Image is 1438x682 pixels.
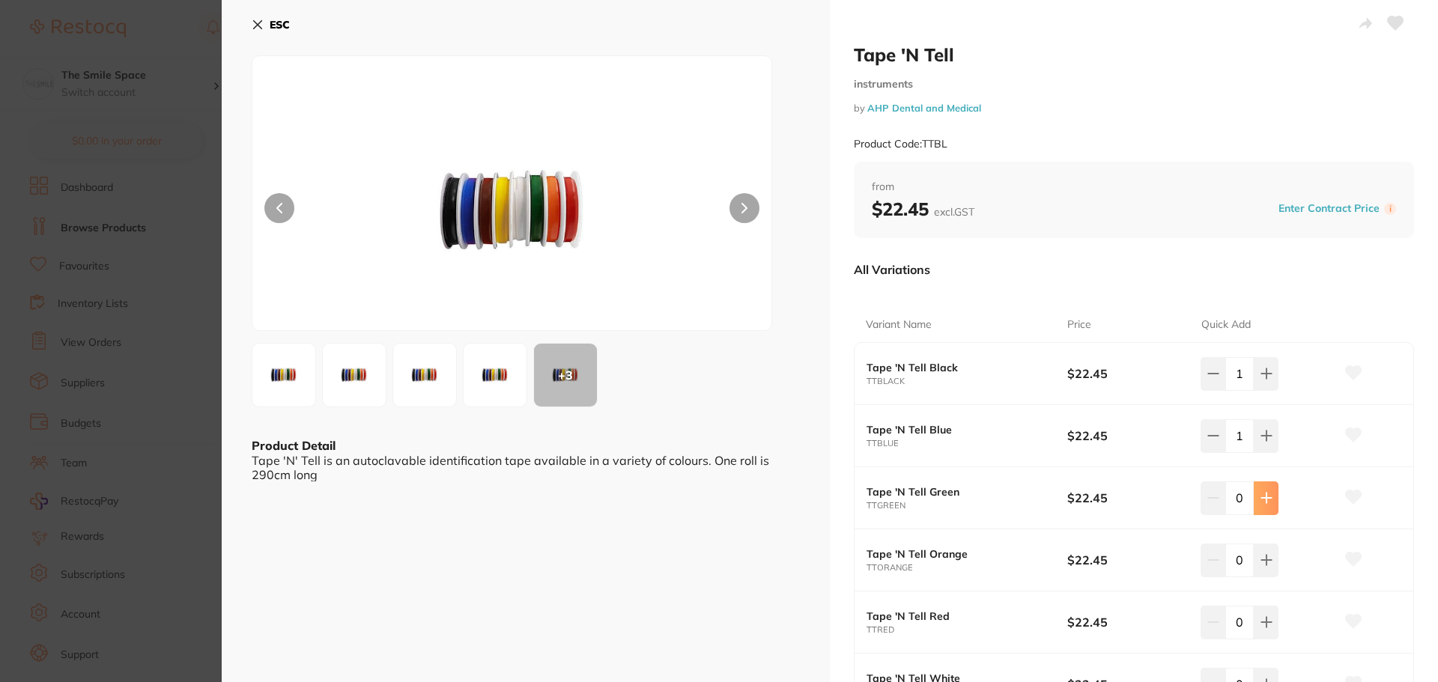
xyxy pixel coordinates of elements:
small: instruments [854,78,1414,91]
small: TTORANGE [867,563,1067,573]
b: $22.45 [1067,365,1188,382]
a: AHP Dental and Medical [867,102,981,114]
b: $22.45 [1067,427,1188,444]
p: Price [1067,317,1091,332]
img: LTU4NjUw [357,94,668,330]
span: from [872,180,1396,195]
small: TTRED [867,625,1067,635]
b: $22.45 [1067,552,1188,568]
small: TTBLACK [867,377,1067,386]
img: LTU4NjUw [257,348,311,402]
small: TTBLUE [867,439,1067,448]
b: Tape 'N Tell Blue [867,424,1047,436]
b: Tape 'N Tell Red [867,610,1047,622]
div: Tape 'N' Tell is an autoclavable identification tape available in a variety of colours. One roll ... [252,454,800,481]
b: Product Detail [252,438,336,453]
small: TTGREEN [867,501,1067,511]
p: All Variations [854,262,930,277]
b: $22.45 [1067,490,1188,506]
button: +3 [533,343,598,407]
small: Product Code: TTBL [854,138,947,150]
h2: Tape 'N Tell [854,43,1414,66]
p: Variant Name [866,317,932,332]
button: ESC [252,12,290,37]
b: Tape 'N Tell Green [867,486,1047,498]
b: $22.45 [872,198,974,220]
button: Enter Contract Price [1274,201,1384,216]
img: LTU4NjUx [327,348,381,402]
label: i [1384,203,1396,215]
small: by [854,103,1414,114]
b: Tape 'N Tell Black [867,362,1047,374]
span: excl. GST [934,205,974,219]
img: LTU4NjUy [398,348,452,402]
p: Quick Add [1201,317,1251,332]
b: Tape 'N Tell Orange [867,548,1047,560]
b: $22.45 [1067,614,1188,630]
div: + 3 [534,344,597,407]
b: ESC [270,18,290,31]
img: LTU4NjUz [468,348,522,402]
